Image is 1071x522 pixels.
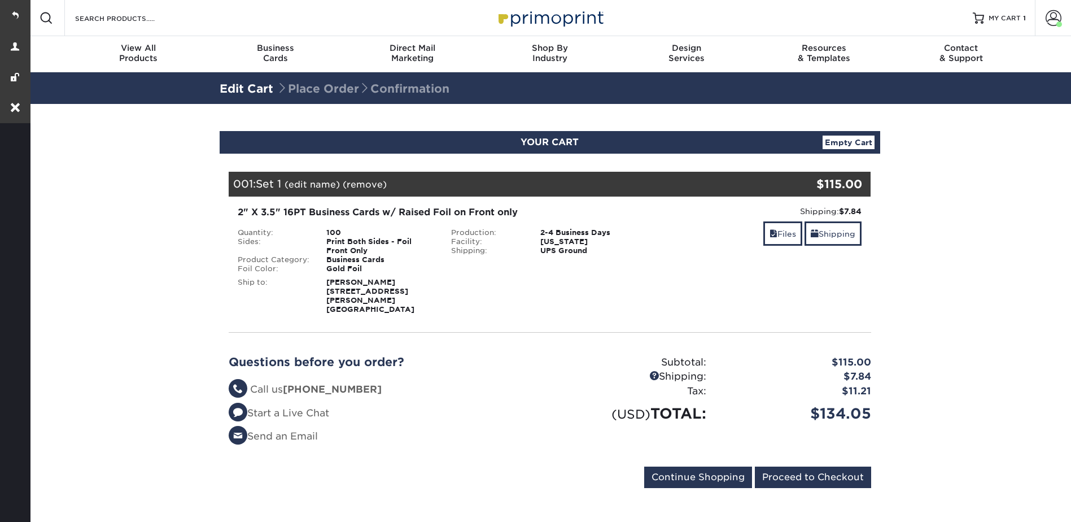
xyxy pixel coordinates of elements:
span: Design [618,43,755,53]
a: BusinessCards [207,36,344,72]
span: shipping [811,229,819,238]
span: files [770,229,777,238]
div: Facility: [443,237,532,246]
div: Foil Color: [229,264,318,273]
div: $11.21 [715,384,880,399]
div: $115.00 [764,176,863,193]
div: Sides: [229,237,318,255]
a: Shipping [805,221,862,246]
div: Industry [481,43,618,63]
span: View All [70,43,207,53]
div: $115.00 [715,355,880,370]
li: Call us [229,382,541,397]
div: 100 [318,228,443,237]
input: Continue Shopping [644,467,752,488]
a: Start a Live Chat [229,407,329,419]
div: Quantity: [229,228,318,237]
span: Direct Mail [344,43,481,53]
span: 1 [1023,14,1026,22]
div: 2-4 Business Days [532,228,657,237]
a: Resources& Templates [755,36,893,72]
span: Set 1 [256,177,281,190]
div: Marketing [344,43,481,63]
a: DesignServices [618,36,755,72]
img: Primoprint [493,6,606,30]
div: Print Both Sides - Foil Front Only [318,237,443,255]
div: Product Category: [229,255,318,264]
a: View AllProducts [70,36,207,72]
span: Shop By [481,43,618,53]
div: Business Cards [318,255,443,264]
small: (USD) [611,407,650,421]
input: Proceed to Checkout [755,467,871,488]
div: Tax: [550,384,715,399]
div: Shipping: [665,206,862,217]
a: Send an Email [229,430,318,442]
div: 001: [229,172,764,197]
div: Shipping: [550,369,715,384]
span: Place Order Confirmation [277,82,449,95]
div: Production: [443,228,532,237]
div: & Templates [755,43,893,63]
a: Contact& Support [893,36,1030,72]
a: (edit name) [285,179,340,190]
div: Services [618,43,755,63]
input: SEARCH PRODUCTS..... [74,11,184,25]
div: Gold Foil [318,264,443,273]
span: YOUR CART [521,137,579,147]
div: UPS Ground [532,246,657,255]
strong: $7.84 [839,207,862,216]
strong: [PERSON_NAME] [STREET_ADDRESS] [PERSON_NAME][GEOGRAPHIC_DATA] [326,278,414,314]
span: Business [207,43,344,53]
div: Products [70,43,207,63]
div: $7.84 [715,369,880,384]
span: Contact [893,43,1030,53]
div: [US_STATE] [532,237,657,246]
div: 2" X 3.5" 16PT Business Cards w/ Raised Foil on Front only [238,206,648,219]
a: Shop ByIndustry [481,36,618,72]
a: Edit Cart [220,82,273,95]
div: TOTAL: [550,403,715,424]
div: Ship to: [229,278,318,314]
div: & Support [893,43,1030,63]
span: Resources [755,43,893,53]
div: Cards [207,43,344,63]
div: $134.05 [715,403,880,424]
div: Shipping: [443,246,532,255]
a: Empty Cart [823,136,875,149]
span: MY CART [989,14,1021,23]
h2: Questions before you order? [229,355,541,369]
a: Direct MailMarketing [344,36,481,72]
div: Subtotal: [550,355,715,370]
a: Files [763,221,802,246]
a: (remove) [343,179,387,190]
strong: [PHONE_NUMBER] [283,384,382,395]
